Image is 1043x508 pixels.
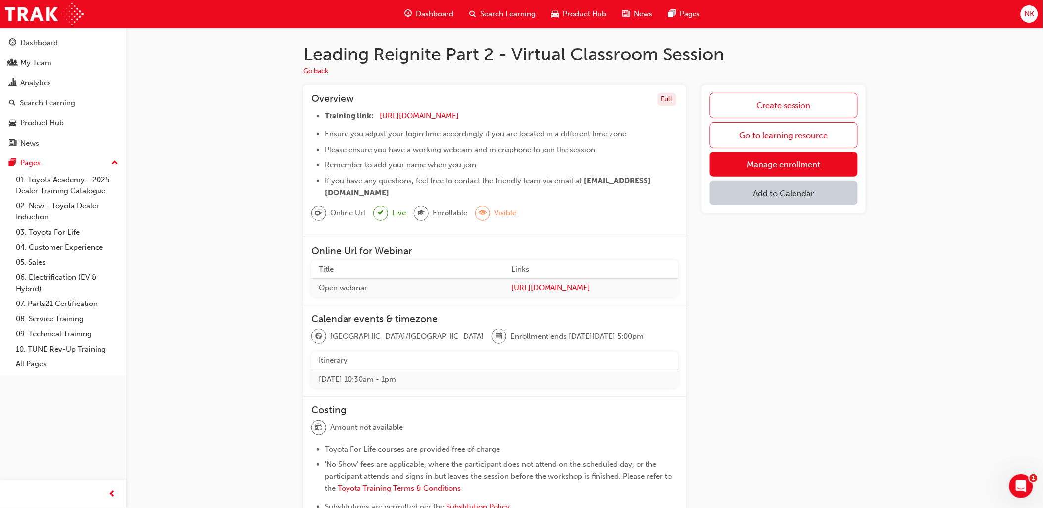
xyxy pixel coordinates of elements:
[378,207,384,219] span: tick-icon
[4,154,122,172] button: Pages
[325,129,626,138] span: Ensure you adjust your login time accordingly if you are located in a different time zone
[511,282,671,294] a: [URL][DOMAIN_NAME]
[634,8,652,20] span: News
[20,157,41,169] div: Pages
[496,330,502,343] span: calendar-icon
[9,79,16,88] span: chart-icon
[1021,5,1038,23] button: NK
[380,111,459,120] a: [URL][DOMAIN_NAME]
[4,114,122,132] a: Product Hub
[479,207,486,220] span: eye-icon
[20,98,75,109] div: Search Learning
[330,331,484,342] span: [GEOGRAPHIC_DATA]/[GEOGRAPHIC_DATA]
[330,422,403,433] span: Amount not available
[1030,474,1038,482] span: 1
[12,270,122,296] a: 06. Electrification (EV & Hybrid)
[4,34,122,52] a: Dashboard
[12,296,122,311] a: 07. Parts21 Certification
[1024,8,1034,20] span: NK
[563,8,606,20] span: Product Hub
[311,405,678,416] h3: Costing
[658,93,676,106] div: Full
[111,157,118,170] span: up-icon
[418,207,425,220] span: graduationCap-icon
[544,4,614,24] a: car-iconProduct Hub
[311,245,678,256] h3: Online Url for Webinar
[404,8,412,20] span: guage-icon
[4,54,122,72] a: My Team
[12,199,122,225] a: 02. New - Toyota Dealer Induction
[319,283,367,292] span: Open webinar
[9,119,16,128] span: car-icon
[680,8,700,20] span: Pages
[614,4,660,24] a: news-iconNews
[311,352,678,370] th: Itinerary
[303,66,328,77] button: Go back
[325,176,651,197] span: [EMAIL_ADDRESS][DOMAIN_NAME]
[325,145,595,154] span: Please ensure you have a working webcam and microphone to join the session
[392,207,406,219] span: Live
[325,160,476,169] span: Remember to add your name when you join
[480,8,536,20] span: Search Learning
[330,207,365,219] span: Online Url
[315,330,322,343] span: globe-icon
[311,370,678,388] td: [DATE] 10:30am - 1pm
[668,8,676,20] span: pages-icon
[311,93,354,106] h3: Overview
[12,240,122,255] a: 04. Customer Experience
[433,207,467,219] span: Enrollable
[710,152,858,177] a: Manage enrollment
[12,342,122,357] a: 10. TUNE Rev-Up Training
[461,4,544,24] a: search-iconSearch Learning
[622,8,630,20] span: news-icon
[710,93,858,118] a: Create session
[311,260,504,279] th: Title
[1009,474,1033,498] iframe: Intercom live chat
[9,159,16,168] span: pages-icon
[504,260,678,279] th: Links
[20,37,58,49] div: Dashboard
[9,59,16,68] span: people-icon
[9,39,16,48] span: guage-icon
[20,57,51,69] div: My Team
[20,117,64,129] div: Product Hub
[4,134,122,152] a: News
[20,77,51,89] div: Analytics
[315,207,322,220] span: sessionType_ONLINE_URL-icon
[12,225,122,240] a: 03. Toyota For Life
[12,356,122,372] a: All Pages
[710,122,858,148] a: Go to learning resource
[4,74,122,92] a: Analytics
[12,255,122,270] a: 05. Sales
[660,4,708,24] a: pages-iconPages
[315,421,322,434] span: money-icon
[311,313,678,325] h3: Calendar events & timezone
[12,326,122,342] a: 09. Technical Training
[9,139,16,148] span: news-icon
[12,172,122,199] a: 01. Toyota Academy - 2025 Dealer Training Catalogue
[325,176,582,185] span: If you have any questions, feel free to contact the friendly team via email at
[416,8,453,20] span: Dashboard
[20,138,39,149] div: News
[469,8,476,20] span: search-icon
[9,99,16,108] span: search-icon
[109,488,116,501] span: prev-icon
[551,8,559,20] span: car-icon
[325,460,674,493] span: 'No Show' fees are applicable, where the participant does not attend on the scheduled day, or the...
[303,44,866,65] h1: Leading Reignite Part 2 - Virtual Classroom Session
[494,207,516,219] span: Visible
[397,4,461,24] a: guage-iconDashboard
[338,484,461,493] a: Toyota Training Terms & Conditions
[325,111,374,120] span: Training link:
[325,445,500,454] span: Toyota For Life courses are provided free of charge
[4,94,122,112] a: Search Learning
[4,32,122,154] button: DashboardMy TeamAnalyticsSearch LearningProduct HubNews
[5,3,84,25] img: Trak
[710,181,858,205] button: Add to Calendar
[510,331,644,342] span: Enrollment ends [DATE][DATE] 5:00pm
